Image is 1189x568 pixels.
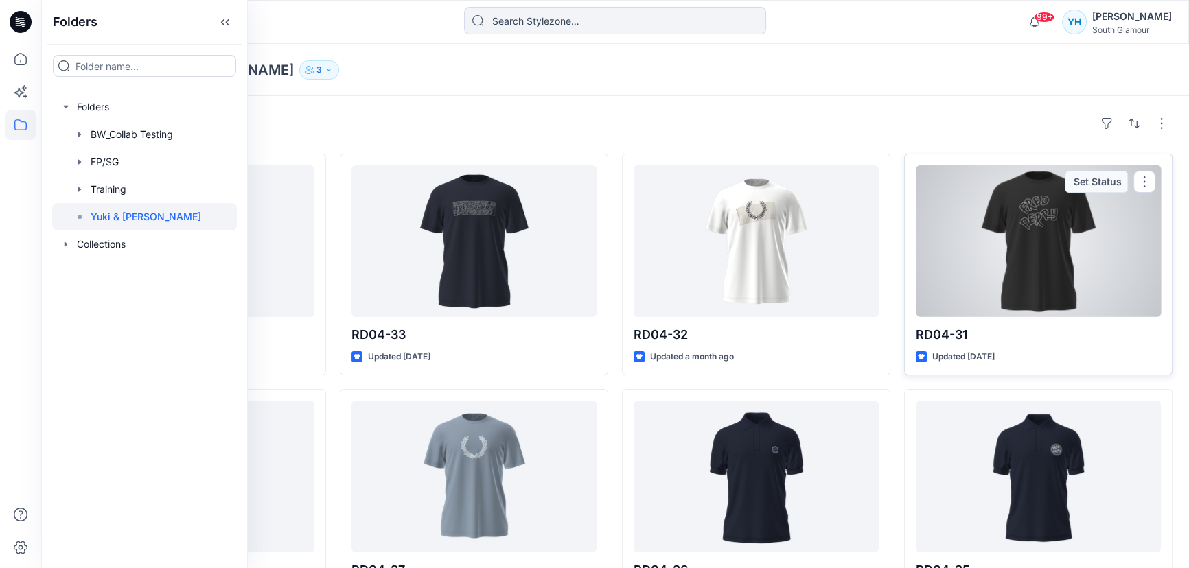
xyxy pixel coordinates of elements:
p: 3 [316,62,322,78]
input: Search Stylezone… [464,7,766,34]
p: RD04-32 [634,325,879,344]
input: Folder name... [53,55,236,77]
span: 99+ [1034,12,1054,23]
div: YH [1062,10,1087,34]
p: Updated [DATE] [368,350,430,364]
p: Updated [DATE] [932,350,995,364]
a: RD04-25 [916,401,1161,552]
button: 3 [299,60,339,80]
a: RD04-32 [634,165,879,317]
a: RD04-27 [351,401,597,552]
div: [PERSON_NAME] [1092,8,1172,25]
a: RD04-31 [916,165,1161,317]
p: Yuki & [PERSON_NAME] [91,209,201,225]
p: Updated a month ago [650,350,734,364]
a: RD04-33 [351,165,597,317]
a: RD04-26 [634,401,879,552]
div: South Glamour [1092,25,1172,35]
p: RD04-31 [916,325,1161,344]
p: RD04-33 [351,325,597,344]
